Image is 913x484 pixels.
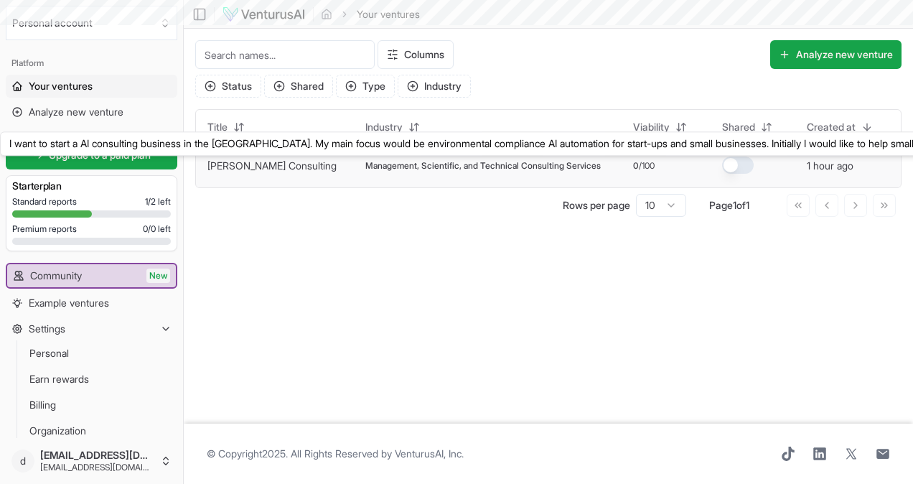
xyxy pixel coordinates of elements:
button: Industry [357,116,429,139]
a: Organization [24,419,160,442]
span: 1 / 2 left [145,196,171,208]
a: Personal [24,342,160,365]
span: Title [207,120,228,134]
span: Your ventures [29,79,93,93]
button: Created at [798,116,881,139]
button: Type [336,75,395,98]
button: Status [195,75,261,98]
a: Your ventures [6,75,177,98]
span: Shared [722,120,755,134]
span: Page [709,199,733,211]
button: d[EMAIL_ADDRESS][DOMAIN_NAME][EMAIL_ADDRESS][DOMAIN_NAME] [6,444,177,478]
input: Search names... [195,40,375,69]
a: Analyze new venture [6,101,177,124]
span: [EMAIL_ADDRESS][DOMAIN_NAME] [40,449,154,462]
button: [PERSON_NAME] Consulting [207,159,337,173]
a: Billing [24,394,160,416]
span: Settings [29,322,65,336]
h3: Starter plan [12,179,171,193]
span: Billing [29,398,56,412]
a: VenturusAI, Inc [395,447,462,460]
span: 1 [733,199,736,211]
button: Shared [713,116,781,139]
span: Viability [633,120,670,134]
button: Columns [378,40,454,69]
span: Personal [29,346,69,360]
span: New [146,269,170,283]
button: Industry [398,75,471,98]
span: Example ventures [29,296,109,310]
span: Industry [365,120,403,134]
button: Title [199,116,253,139]
span: Created at [807,120,856,134]
span: Community [30,269,82,283]
a: Example ventures [6,292,177,315]
span: 0 [633,160,639,172]
span: © Copyright 2025 . All Rights Reserved by . [207,447,464,461]
span: Analyze new venture [29,105,123,119]
a: [PERSON_NAME] Consulting [207,159,337,172]
a: Earn rewards [24,368,160,391]
span: Standard reports [12,196,77,208]
span: 0 / 0 left [143,223,171,235]
span: /100 [639,160,655,172]
button: Settings [6,317,177,340]
p: Rows per page [563,198,630,213]
span: Management, Scientific, and Technical Consulting Services [365,160,601,172]
span: Organization [29,424,86,438]
span: Earn rewards [29,372,89,386]
button: 1 hour ago [807,159,853,173]
button: Shared [264,75,333,98]
div: Platform [6,52,177,75]
span: [EMAIL_ADDRESS][DOMAIN_NAME] [40,462,154,473]
span: of [736,199,746,211]
span: Premium reports [12,223,77,235]
span: d [11,450,34,473]
button: Analyze new venture [770,40,902,69]
span: 1 [746,199,749,211]
a: CommunityNew [7,264,176,287]
button: Viability [624,116,696,139]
